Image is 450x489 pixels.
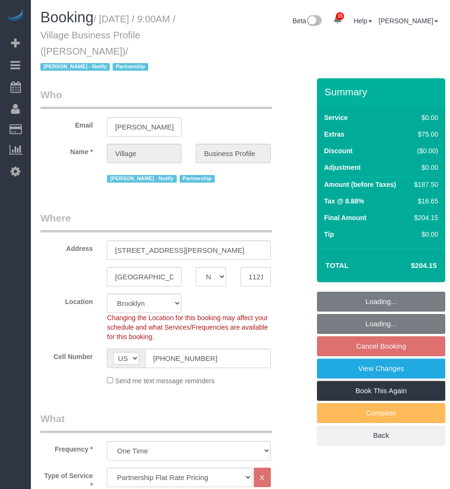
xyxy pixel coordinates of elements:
[40,412,272,433] legend: What
[354,17,372,25] a: Help
[107,267,182,286] input: City
[324,196,364,206] label: Tax @ 8.88%
[324,180,396,189] label: Amount (before Taxes)
[40,63,110,71] span: [PERSON_NAME] - Notify
[411,196,438,206] div: $16.65
[324,163,361,172] label: Adjustment
[324,129,345,139] label: Extras
[326,261,349,269] strong: Total
[107,144,182,163] input: First Name
[411,163,438,172] div: $0.00
[293,17,322,25] a: Beta
[33,349,100,361] label: Cell Number
[324,230,334,239] label: Tip
[411,213,438,222] div: $204.15
[33,240,100,253] label: Address
[383,262,437,270] h4: $204.15
[306,15,322,28] img: New interface
[107,314,268,341] span: Changing the Location for this booking may affect your schedule and what Services/Frequencies are...
[411,230,438,239] div: $0.00
[115,377,214,385] span: Send me text message reminders
[324,113,348,122] label: Service
[180,175,215,183] span: Partnership
[40,88,272,109] legend: Who
[107,175,176,183] span: [PERSON_NAME] - Notify
[325,86,440,97] h3: Summary
[107,117,182,137] input: Email
[33,117,100,130] label: Email
[324,146,353,156] label: Discount
[33,144,100,157] label: Name *
[196,144,270,163] input: Last Name
[317,425,445,445] a: Back
[6,9,25,23] img: Automaid Logo
[411,180,438,189] div: $187.50
[411,146,438,156] div: ($0.00)
[336,12,344,20] span: 15
[324,213,366,222] label: Final Amount
[317,359,445,378] a: View Changes
[40,14,175,73] small: / [DATE] / 9:00AM / Village Business Profile ([PERSON_NAME])
[40,9,94,26] span: Booking
[317,381,445,401] a: Book This Again
[411,129,438,139] div: $75.00
[240,267,271,286] input: Zip Code
[145,349,270,368] input: Cell Number
[328,9,347,30] a: 15
[33,441,100,454] label: Frequency *
[40,211,272,232] legend: Where
[411,113,438,122] div: $0.00
[33,294,100,306] label: Location
[379,17,438,25] a: [PERSON_NAME]
[113,63,148,71] span: Partnership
